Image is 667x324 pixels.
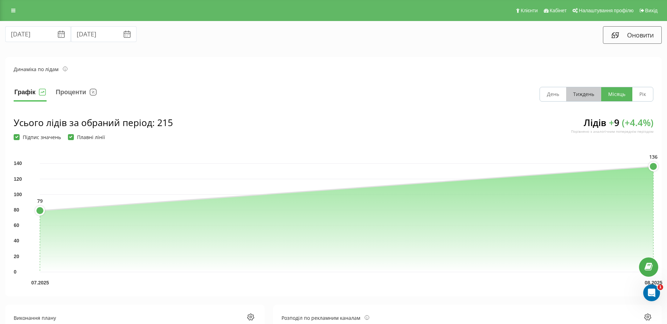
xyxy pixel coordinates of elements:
[14,66,68,73] div: Динаміка по лідам
[14,176,22,182] text: 120
[14,134,61,140] label: Підпис значень
[14,238,19,243] text: 40
[14,222,19,228] text: 60
[645,280,662,285] text: 08.2025
[571,116,653,140] div: Лідів 9
[14,160,22,166] text: 140
[521,8,538,13] span: Клієнти
[14,269,16,275] text: 0
[55,87,97,102] button: Проценти
[550,8,567,13] span: Кабінет
[31,280,49,285] text: 07.2025
[609,116,614,129] span: +
[645,8,658,13] span: Вихід
[37,198,43,204] text: 79
[603,26,662,44] button: Оновити
[571,129,653,134] div: Порівняно з аналогічним попереднім періодом
[649,153,658,160] text: 136
[14,254,19,259] text: 20
[643,284,660,301] iframe: Intercom live chat
[282,314,369,322] div: Розподіл по рекламним каналам
[622,116,653,129] span: ( + 4.4 %)
[14,116,173,129] div: Усього лідів за обраний період : 215
[14,207,19,213] text: 80
[14,314,56,322] div: Виконання плану
[658,284,663,290] span: 1
[632,87,653,101] button: Рік
[540,87,566,101] button: День
[566,87,601,101] button: Тиждень
[68,134,105,140] label: Плавні лінії
[14,87,47,102] button: Графік
[601,87,632,101] button: Місяць
[14,192,22,197] text: 100
[579,8,633,13] span: Налаштування профілю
